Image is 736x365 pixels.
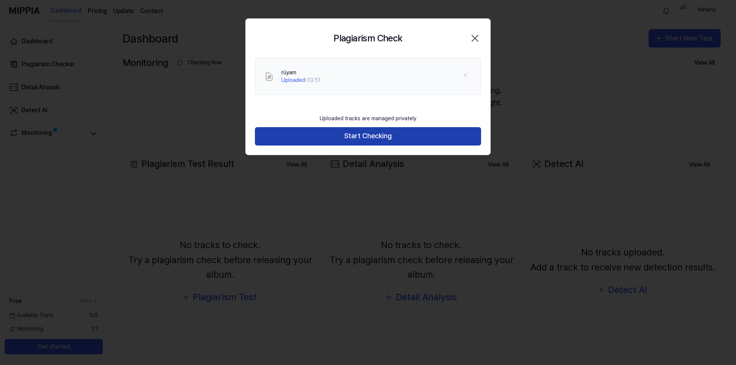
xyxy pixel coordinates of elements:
[333,31,402,46] h2: Plagiarism Check
[281,69,320,77] div: rüyam
[281,77,305,83] span: Uploaded
[281,77,320,84] div: · 03:51
[255,127,481,146] button: Start Checking
[315,110,421,127] div: Uploaded tracks are managed privately
[264,72,274,81] img: File Select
